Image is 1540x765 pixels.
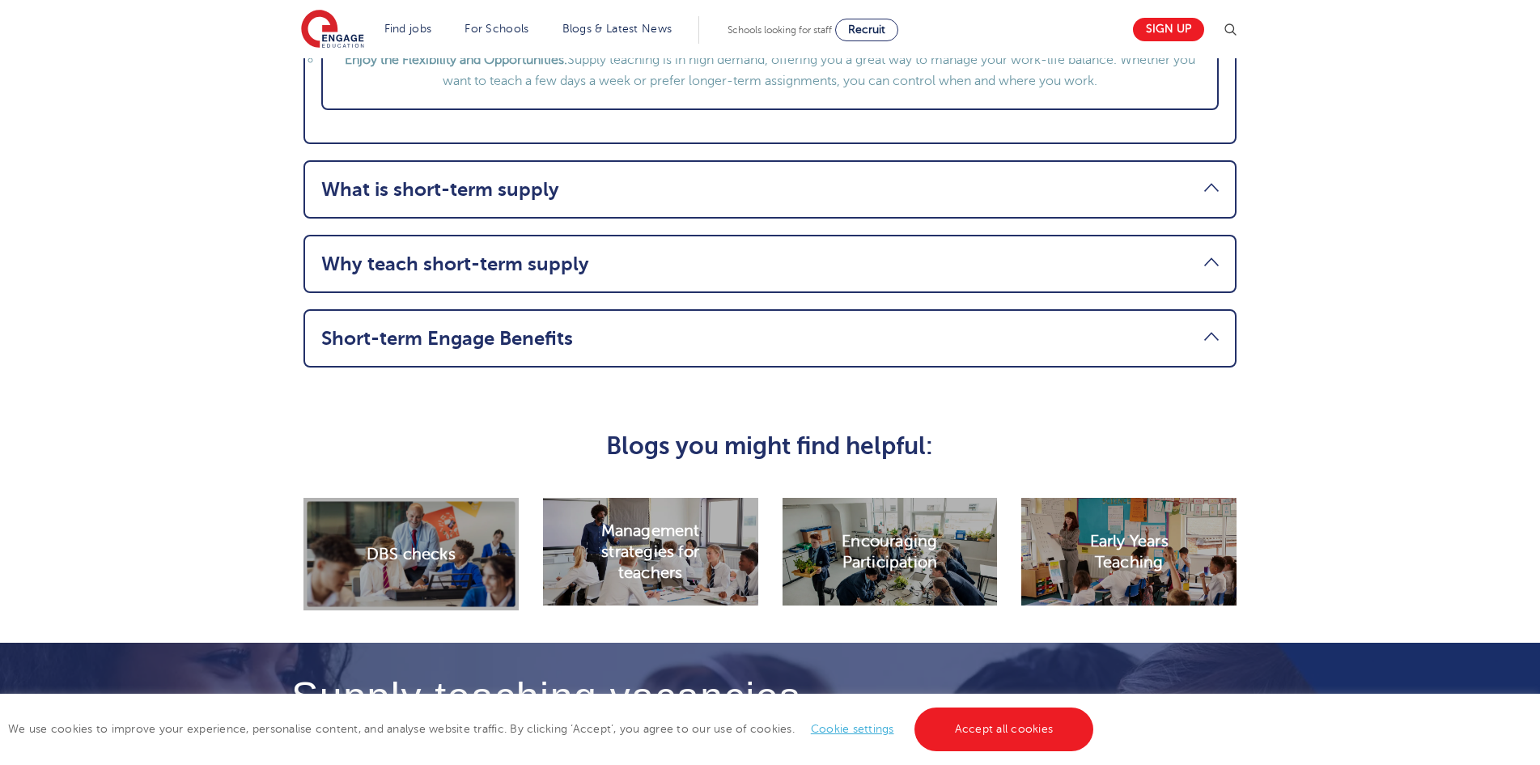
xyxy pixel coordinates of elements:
[321,178,1219,201] a: What is short-term supply
[291,675,932,720] h4: Supply teaching vacancies
[384,23,432,35] a: Find jobs
[373,432,1167,460] h2: Blogs you might find helpful:
[321,253,1219,275] a: Why teach short-term supply
[835,19,898,41] a: Recruit
[914,708,1094,751] a: Accept all cookies
[783,544,998,559] a: Encouraging Participation
[848,23,885,36] span: Recruit
[562,23,672,35] a: Blogs & Latest News
[596,520,704,584] h2: Management strategies for teachers
[728,24,832,36] span: Schools looking for staff
[321,327,1219,350] a: Short-term Engage Benefits
[8,723,1097,735] span: We use cookies to improve your experience, personalise content, and analyse website traffic. By c...
[321,32,1219,110] li: Supply teaching is in high demand, offering you a great way to manage your work-life balance. Whe...
[465,23,528,35] a: For Schools
[303,546,519,561] a: DBS checks
[1133,18,1204,41] a: Sign up
[836,530,944,573] h2: Encouraging Participation
[1021,544,1237,559] a: Early Years Teaching
[1075,530,1183,573] h2: Early Years Teaching
[811,723,894,735] a: Cookie settings
[345,53,567,67] strong: Enjoy the Flexibility and Opportunities.
[543,544,758,559] a: Management strategies for teachers
[301,10,364,50] img: Engage Education
[367,544,456,565] h2: DBS checks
